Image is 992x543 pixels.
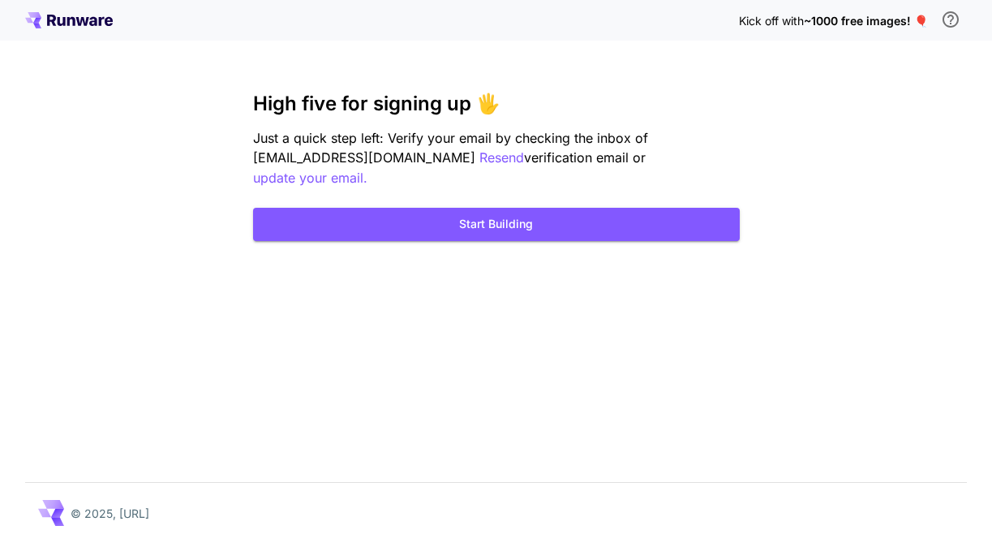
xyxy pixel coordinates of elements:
[253,93,740,115] h3: High five for signing up 🖐️
[71,505,149,522] p: © 2025, [URL]
[253,168,367,188] button: update your email.
[253,130,648,166] span: Just a quick step left: Verify your email by checking the inbox of [EMAIL_ADDRESS][DOMAIN_NAME]
[479,148,524,168] button: Resend
[804,14,928,28] span: ~1000 free images! 🎈
[934,3,967,36] button: In order to qualify for free credit, you need to sign up with a business email address and click ...
[739,14,804,28] span: Kick off with
[253,208,740,241] button: Start Building
[524,149,646,166] span: verification email or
